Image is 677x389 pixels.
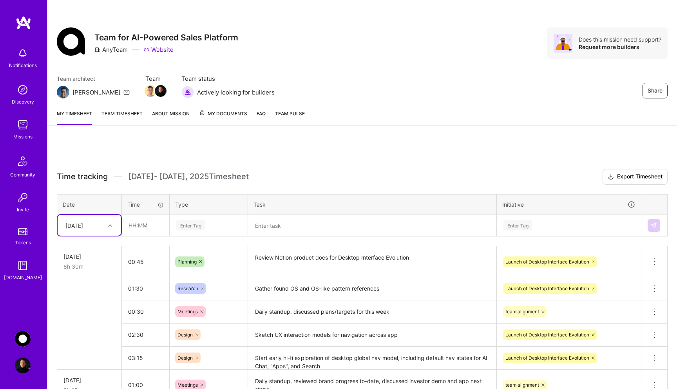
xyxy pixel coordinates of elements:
div: Does this mission need support? [579,36,661,43]
span: [DATE] - [DATE] , 2025 Timesheet [128,172,249,182]
span: Meetings [177,309,198,314]
a: User Avatar [13,358,33,373]
div: 8h 30m [63,262,115,271]
div: Notifications [9,61,37,69]
a: Team Pulse [275,109,305,125]
span: Team status [181,75,275,83]
div: Discovery [12,98,34,106]
img: User Avatar [15,358,31,373]
th: Date [57,194,122,214]
i: icon Chevron [108,224,112,227]
a: About Mission [152,109,190,125]
span: Actively looking for builders [197,88,275,96]
div: Initiative [502,200,635,209]
img: Company Logo [57,27,85,56]
a: Team timesheet [101,109,143,125]
span: Team [145,75,166,83]
img: bell [15,45,31,61]
div: [PERSON_NAME] [72,88,120,96]
th: Task [248,194,497,214]
a: AnyTeam: Team for AI-Powered Sales Platform [13,331,33,347]
img: tokens [18,228,27,235]
th: Type [170,194,248,214]
input: HH:MM [122,301,169,322]
img: Invite [15,190,31,205]
div: Request more builders [579,43,661,51]
span: Time tracking [57,172,108,182]
div: [DOMAIN_NAME] [4,273,42,282]
img: Team Architect [57,86,69,98]
a: Website [143,45,174,54]
img: Submit [651,222,657,229]
input: HH:MM [122,278,169,299]
img: Avatar [554,34,572,53]
img: Actively looking for builders [181,86,194,98]
input: HH:MM [122,347,169,368]
span: Launch of Desktop Interface Evolution [505,355,589,361]
a: My timesheet [57,109,92,125]
span: My Documents [199,109,247,118]
textarea: Gather found OS and OS-like pattern references [249,278,496,300]
input: HH:MM [122,251,169,272]
span: Launch of Desktop Interface Evolution [505,259,589,265]
button: Share [643,83,668,98]
span: Team Pulse [275,111,305,116]
div: Enter Tag [503,219,532,231]
div: Invite [17,205,29,214]
textarea: Start early hi-fi exploration of desktop global nav model, including default nav states for AI Ch... [249,347,496,369]
div: [DATE] [63,376,115,384]
div: [DATE] [63,253,115,261]
img: Community [13,152,32,171]
span: team alignment [505,382,539,388]
img: AnyTeam: Team for AI-Powered Sales Platform [15,331,31,347]
textarea: Review Notion product docs for Desktop Interface Evolution [249,247,496,276]
textarea: Sketch UX interaction models for navigation across app [249,324,496,346]
input: HH:MM [122,324,169,345]
span: team alignment [505,309,539,314]
img: teamwork [15,117,31,133]
div: Community [10,171,35,179]
a: Team Member Avatar [145,84,156,98]
span: Design [177,355,193,361]
a: Team Member Avatar [156,84,166,98]
span: Share [648,87,663,95]
div: Tokens [15,238,31,247]
img: Team Member Avatar [145,85,156,97]
span: Team architect [57,75,130,83]
a: My Documents [199,109,247,125]
img: discovery [15,82,31,98]
i: icon Mail [123,89,130,95]
div: AnyTeam [94,45,128,54]
div: Time [127,200,164,209]
input: HH:MM [122,215,169,236]
img: guide book [15,258,31,273]
img: logo [16,16,31,30]
h3: Team for AI-Powered Sales Platform [94,33,238,42]
i: icon CompanyGray [94,47,101,53]
div: Missions [13,133,33,141]
span: Planning [177,259,197,265]
span: Research [177,285,198,291]
span: Design [177,332,193,338]
img: Team Member Avatar [155,85,167,97]
span: Launch of Desktop Interface Evolution [505,285,589,291]
div: Enter Tag [176,219,205,231]
a: FAQ [257,109,266,125]
i: icon Download [608,173,614,181]
button: Export Timesheet [603,169,668,185]
span: Launch of Desktop Interface Evolution [505,332,589,338]
div: [DATE] [65,221,83,229]
span: Meetings [177,382,198,388]
textarea: Daily standup, discussed plans/targets for this week [249,301,496,323]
